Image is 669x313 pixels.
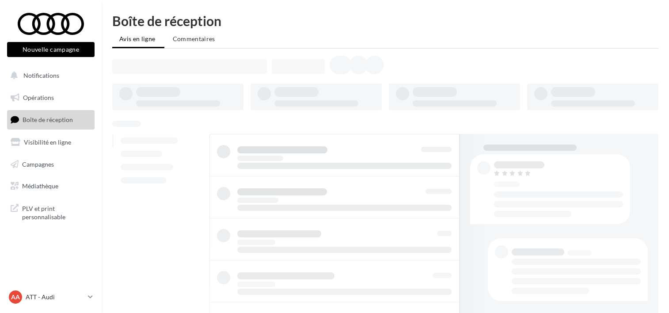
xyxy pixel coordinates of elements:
span: Notifications [23,72,59,79]
button: Notifications [5,66,93,85]
a: Visibilité en ligne [5,133,96,152]
span: Boîte de réception [23,116,73,123]
span: Visibilité en ligne [24,138,71,146]
a: Médiathèque [5,177,96,195]
a: Boîte de réception [5,110,96,129]
span: Médiathèque [22,182,58,190]
span: Campagnes [22,160,54,168]
p: ATT - Audi [26,293,84,302]
a: AA ATT - Audi [7,289,95,305]
span: PLV et print personnalisable [22,202,91,221]
button: Nouvelle campagne [7,42,95,57]
div: Boîte de réception [112,14,658,27]
a: Opérations [5,88,96,107]
a: Campagnes [5,155,96,174]
span: Commentaires [173,35,215,42]
a: PLV et print personnalisable [5,199,96,225]
span: Opérations [23,94,54,101]
span: AA [11,293,20,302]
